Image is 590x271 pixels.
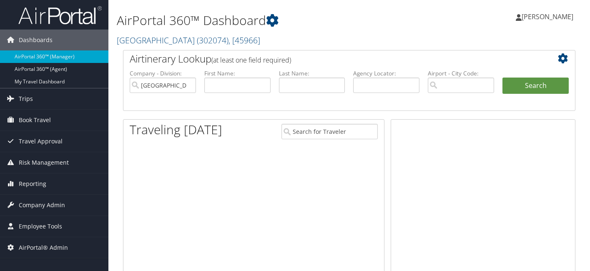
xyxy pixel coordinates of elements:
h2: Airtinerary Lookup [130,52,531,66]
label: Agency Locator: [353,69,419,78]
label: First Name: [204,69,271,78]
label: Last Name: [279,69,345,78]
span: Trips [19,88,33,109]
h1: Traveling [DATE] [130,121,222,138]
span: (at least one field required) [211,55,291,65]
span: Company Admin [19,195,65,216]
label: Airport - City Code: [428,69,494,78]
span: ( 302074 ) [197,35,228,46]
label: Company - Division: [130,69,196,78]
h1: AirPortal 360™ Dashboard [117,12,427,29]
span: Travel Approval [19,131,63,152]
input: Search for Traveler [281,124,377,139]
span: , [ 45966 ] [228,35,260,46]
span: Risk Management [19,152,69,173]
span: Book Travel [19,110,51,130]
img: airportal-logo.png [18,5,102,25]
button: Search [502,78,569,94]
span: AirPortal® Admin [19,237,68,258]
span: Employee Tools [19,216,62,237]
span: Dashboards [19,30,53,50]
span: Reporting [19,173,46,194]
a: [GEOGRAPHIC_DATA] [117,35,260,46]
span: [PERSON_NAME] [522,12,573,21]
a: [PERSON_NAME] [516,4,582,29]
